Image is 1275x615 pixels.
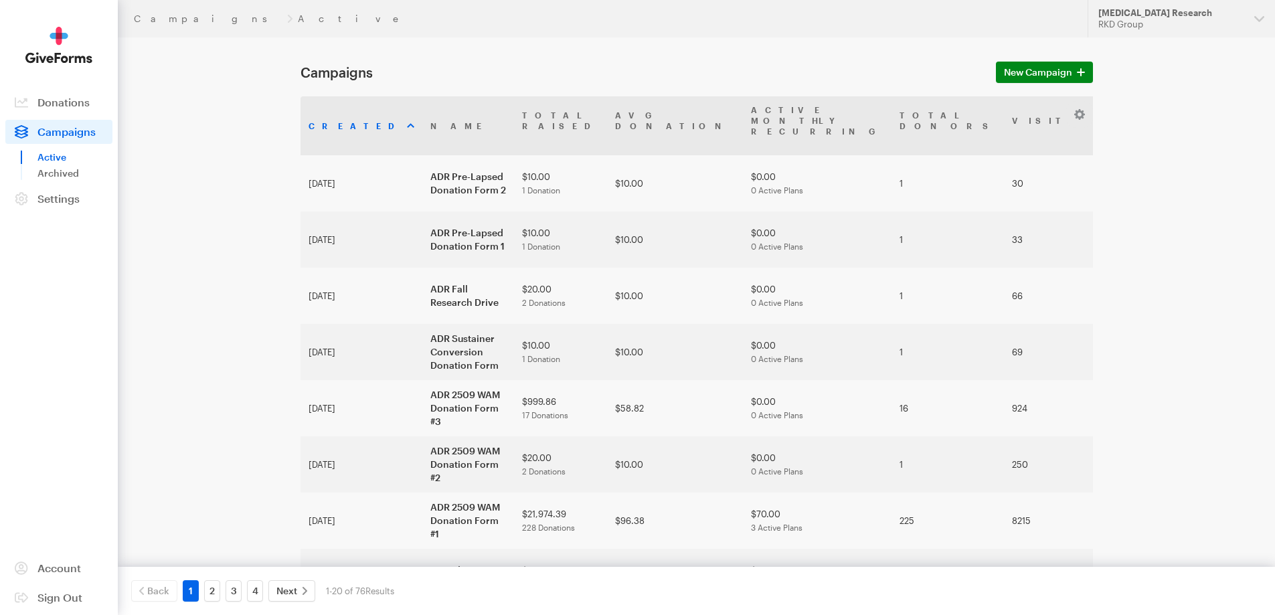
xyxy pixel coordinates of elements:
span: 228 Donations [522,523,575,532]
td: [DATE] [301,436,422,493]
td: 16 [891,380,1004,436]
a: 2 [204,580,220,602]
td: 3.03% [1090,211,1176,268]
td: 1.45% [1090,324,1176,380]
td: $999.86 [514,380,607,436]
td: 250 [1004,436,1090,493]
td: 225 [891,493,1004,549]
div: 1-20 of 76 [326,580,394,602]
th: Visits: activate to sort column ascending [1004,96,1090,155]
td: 66 [1004,268,1090,324]
span: 2 Donations [522,466,566,476]
td: [DATE] [301,211,422,268]
td: [DATE] [301,493,422,549]
a: Settings [5,187,112,211]
td: 3.03% [1090,268,1176,324]
td: $58.82 [607,380,743,436]
td: $0.00 [743,324,891,380]
td: ADR Pre-Lapsed Donation Form 2 [422,155,514,211]
td: $21,974.39 [514,493,607,549]
span: 0 Active Plans [751,242,803,251]
td: 1 [891,436,1004,493]
td: 1 [891,211,1004,268]
span: 0 Active Plans [751,410,803,420]
td: 1.84% [1090,380,1176,436]
td: ADR Pre-Lapsed Donation Form 1 [422,211,514,268]
td: $20.00 [514,436,607,493]
td: $30.00 [514,549,607,605]
td: $10.00 [514,324,607,380]
td: [DATE] [301,549,422,605]
td: 924 [1004,380,1090,436]
span: Campaigns [37,125,96,138]
td: [DATE] [301,324,422,380]
td: ADR Fall Research Drive [422,268,514,324]
td: $10.00 [514,155,607,211]
a: New Campaign [996,62,1093,83]
td: 3.33% [1090,155,1176,211]
a: Campaigns [134,13,282,24]
a: Archived [37,165,112,181]
td: 2.76% [1090,493,1176,549]
td: 1 [891,324,1004,380]
span: 17 Donations [522,410,568,420]
td: $0.00 [743,155,891,211]
td: $10.00 [607,436,743,493]
span: 3 Active Plans [751,523,802,532]
td: 1 [891,549,1004,605]
td: $10.00 [514,211,607,268]
td: 1 [891,155,1004,211]
td: ADR Identity Activation 5 DF [422,549,514,605]
td: 33 [1004,211,1090,268]
td: [DATE] [301,380,422,436]
td: $96.38 [607,493,743,549]
a: Donations [5,90,112,114]
td: $20.00 [514,268,607,324]
span: 1 Donation [522,185,560,195]
td: $0.00 [743,436,891,493]
a: 4 [247,580,263,602]
td: $0.00 [743,211,891,268]
td: $10.00 [607,324,743,380]
td: $70.00 [743,493,891,549]
a: Sign Out [5,586,112,610]
td: 3.09% [1090,549,1176,605]
td: 97 [1004,549,1090,605]
div: [MEDICAL_DATA] Research [1098,7,1244,19]
span: 1 Donation [522,354,560,363]
th: TotalDonors: activate to sort column ascending [891,96,1004,155]
a: Campaigns [5,120,112,144]
span: 2 Donations [522,298,566,307]
span: 0 Active Plans [751,185,803,195]
td: ADR 2509 WAM Donation Form #2 [422,436,514,493]
h1: Campaigns [301,64,980,80]
td: $10.00 [607,549,743,605]
td: $10.00 [607,155,743,211]
span: Account [37,561,81,574]
span: Results [365,586,394,596]
td: 1 [891,268,1004,324]
td: ADR 2509 WAM Donation Form #1 [422,493,514,549]
td: ADR Sustainer Conversion Donation Form [422,324,514,380]
td: $10.00 [607,211,743,268]
td: $10.00 [607,268,743,324]
a: Active [37,149,112,165]
a: 3 [226,580,242,602]
span: Sign Out [37,591,82,604]
th: Name: activate to sort column ascending [422,96,514,155]
img: GiveForms [25,27,92,64]
span: 1 Donation [522,242,560,251]
th: AvgDonation: activate to sort column ascending [607,96,743,155]
a: Next [268,580,315,602]
td: $0.00 [743,268,891,324]
td: 30 [1004,155,1090,211]
th: Created: activate to sort column ascending [301,96,422,155]
td: 69 [1004,324,1090,380]
div: RKD Group [1098,19,1244,30]
td: ADR 2509 WAM Donation Form #3 [422,380,514,436]
span: Settings [37,192,80,205]
th: Conv. Rate: activate to sort column ascending [1090,96,1176,155]
th: TotalRaised: activate to sort column ascending [514,96,607,155]
td: 0.80% [1090,436,1176,493]
span: Donations [37,96,90,108]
